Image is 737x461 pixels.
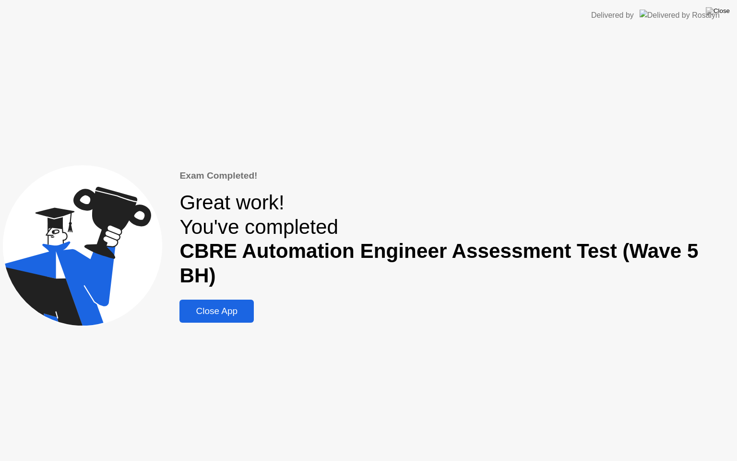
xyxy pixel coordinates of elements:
div: Delivered by [591,10,634,21]
button: Close App [179,300,254,323]
div: Great work! You've completed [179,191,734,288]
b: CBRE Automation Engineer Assessment Test (Wave 5 BH) [179,240,698,287]
img: Close [706,7,730,15]
div: Close App [182,306,251,316]
div: Exam Completed! [179,169,734,183]
img: Delivered by Rosalyn [640,10,720,21]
